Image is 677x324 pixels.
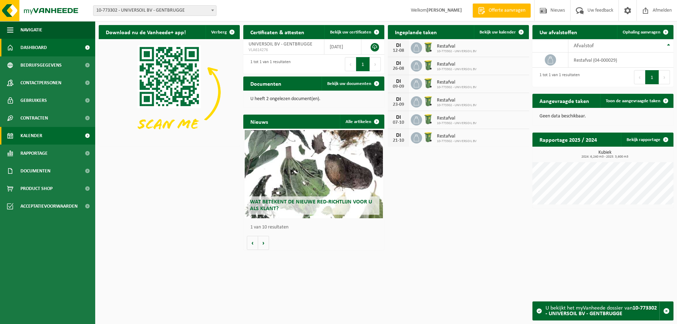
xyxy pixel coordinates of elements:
span: Gebruikers [20,92,47,109]
span: Product Shop [20,180,53,197]
button: Previous [634,70,645,84]
button: Vorige [247,236,258,250]
div: 1 tot 1 van 1 resultaten [536,69,580,85]
h2: Uw afvalstoffen [532,25,584,39]
img: WB-0240-HPE-GN-50 [422,131,434,143]
span: 10-773302 - UNIVERSOIL BV [437,121,477,126]
td: [DATE] [324,39,362,55]
span: Documenten [20,162,50,180]
span: Bekijk uw certificaten [330,30,371,35]
div: DI [391,43,405,48]
a: Alle artikelen [340,115,384,129]
a: Bekijk uw documenten [322,77,384,91]
span: 10-773302 - UNIVERSOIL BV [437,49,477,54]
span: Wat betekent de nieuwe RED-richtlijn voor u als klant? [250,199,372,212]
button: Volgende [258,236,269,250]
span: 10-773302 - UNIVERSOIL BV [437,103,477,108]
span: VLA614276 [249,47,319,53]
span: Dashboard [20,39,47,56]
p: U heeft 2 ongelezen document(en). [250,97,377,102]
span: Rapportage [20,145,48,162]
a: Ophaling aanvragen [617,25,673,39]
h2: Documenten [243,77,288,90]
span: Restafval [437,134,477,139]
span: 10-773302 - UNIVERSOIL BV [437,67,477,72]
div: 1 tot 1 van 1 resultaten [247,56,291,72]
td: restafval (04-000029) [568,53,673,68]
a: Bekijk uw certificaten [324,25,384,39]
div: 26-08 [391,66,405,71]
span: Contactpersonen [20,74,61,92]
div: DI [391,115,405,120]
span: Ophaling aanvragen [623,30,660,35]
span: 10-773302 - UNIVERSOIL BV - GENTBRUGGE [93,5,216,16]
h3: Kubiek [536,150,673,159]
span: Verberg [211,30,227,35]
button: 1 [356,57,370,71]
img: WB-0240-HPE-GN-50 [422,59,434,71]
span: Restafval [437,116,477,121]
button: Next [659,70,670,84]
h2: Ingeplande taken [388,25,444,39]
a: Offerte aanvragen [472,4,531,18]
p: 1 van 10 resultaten [250,225,381,230]
div: 23-09 [391,102,405,107]
span: Restafval [437,62,477,67]
a: Wat betekent de nieuwe RED-richtlijn voor u als klant? [245,130,383,218]
span: Offerte aanvragen [487,7,527,14]
a: Toon de aangevraagde taken [600,94,673,108]
button: Previous [345,57,356,71]
img: Download de VHEPlus App [99,39,240,145]
button: Next [370,57,381,71]
a: Bekijk uw kalender [474,25,528,39]
span: Kalender [20,127,42,145]
span: 10-773302 - UNIVERSOIL BV - GENTBRUGGE [93,6,216,16]
span: Restafval [437,80,477,85]
div: 07-10 [391,120,405,125]
span: Contracten [20,109,48,127]
div: DI [391,61,405,66]
span: 10-773302 - UNIVERSOIL BV [437,85,477,90]
span: 2024: 6,240 m3 - 2025: 3,600 m3 [536,155,673,159]
button: Verberg [206,25,239,39]
img: WB-0240-HPE-GN-50 [422,77,434,89]
strong: [PERSON_NAME] [427,8,462,13]
h2: Certificaten & attesten [243,25,311,39]
div: 12-08 [391,48,405,53]
span: Navigatie [20,21,42,39]
div: 21-10 [391,138,405,143]
button: 1 [645,70,659,84]
h2: Rapportage 2025 / 2024 [532,133,604,146]
span: Restafval [437,98,477,103]
span: Bedrijfsgegevens [20,56,62,74]
div: 09-09 [391,84,405,89]
span: Acceptatievoorwaarden [20,197,78,215]
strong: 10-773302 - UNIVERSOIL BV - GENTBRUGGE [545,305,657,317]
span: Bekijk uw kalender [480,30,516,35]
span: 10-773302 - UNIVERSOIL BV [437,139,477,143]
h2: Download nu de Vanheede+ app! [99,25,193,39]
span: Restafval [437,44,477,49]
h2: Aangevraagde taken [532,94,596,108]
img: WB-0240-HPE-GN-50 [422,113,434,125]
span: Bekijk uw documenten [327,81,371,86]
h2: Nieuws [243,115,275,128]
div: DI [391,97,405,102]
div: DI [391,79,405,84]
span: Toon de aangevraagde taken [606,99,660,103]
span: UNIVERSOIL BV - GENTBRUGGE [249,42,312,47]
div: U bekijkt het myVanheede dossier van [545,302,659,320]
img: WB-0240-HPE-GN-50 [422,95,434,107]
p: Geen data beschikbaar. [539,114,666,119]
div: DI [391,133,405,138]
img: WB-0240-HPE-GN-50 [422,41,434,53]
a: Bekijk rapportage [621,133,673,147]
span: Afvalstof [574,43,594,49]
